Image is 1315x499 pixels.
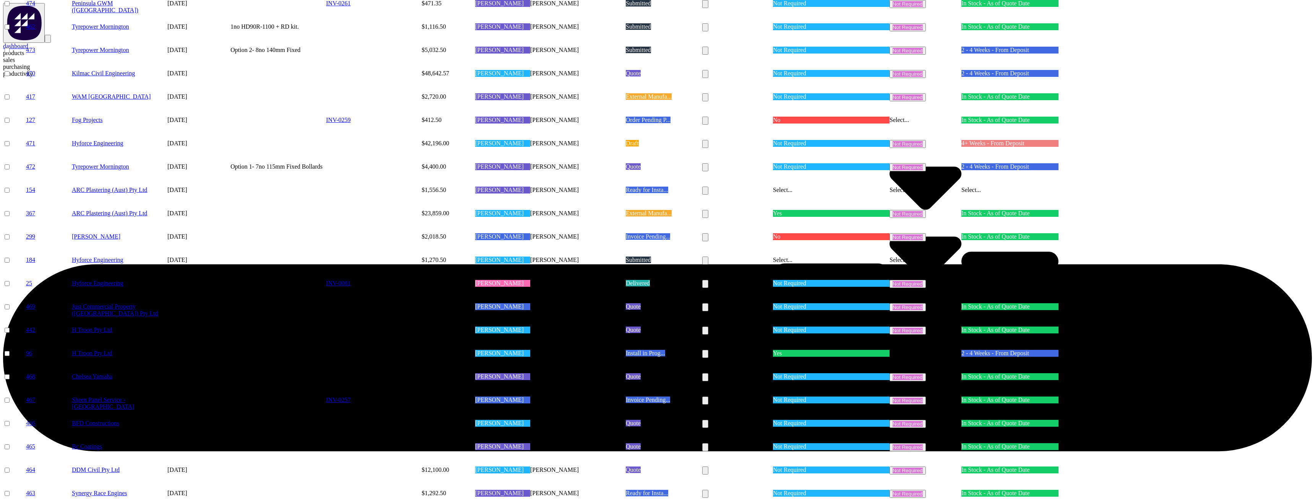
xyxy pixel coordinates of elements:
[626,140,639,146] span: Draft
[890,187,909,193] span: Select...
[773,187,792,193] span: Select...
[475,443,530,450] div: [PERSON_NAME]
[530,210,626,217] div: [PERSON_NAME]
[26,140,35,146] a: 471
[72,350,112,356] a: H Troon Pty Ltd
[530,303,626,310] div: [PERSON_NAME]
[893,468,923,473] span: Not Required
[167,280,231,287] div: [DATE]
[167,373,231,380] div: [DATE]
[26,70,35,76] span: 470
[626,117,670,123] span: Order Pending P...
[890,23,926,31] button: Not Required
[893,1,923,7] span: Not Required
[961,257,981,263] span: Select...
[530,350,626,357] div: [PERSON_NAME]
[626,490,668,496] span: Ready for Insta...
[422,163,475,170] div: $4,400.00
[26,280,32,286] a: 25
[890,163,926,171] button: Not Required
[961,140,1058,147] div: 4+ Weeks - From Deposit
[167,257,231,263] div: [DATE]
[890,490,926,498] button: Not Required
[475,117,530,124] div: [PERSON_NAME]
[475,397,530,403] div: [PERSON_NAME]
[167,350,231,357] div: [DATE]
[26,303,35,310] a: 469
[961,70,1058,77] div: 2 - 4 Weeks - From Deposit
[26,373,35,380] a: 468
[422,257,475,263] div: $1,270.50
[890,257,909,263] span: Select...
[422,350,475,357] div: $79,343.00
[626,187,668,193] span: Ready for Insta...
[773,303,890,310] div: Not Required
[422,210,475,217] div: $23,859.00
[626,420,641,426] span: Quote
[26,187,35,193] a: 154
[626,210,672,216] span: External Manufa...
[773,210,890,217] div: Yes
[3,43,28,49] a: dashboard
[475,420,530,427] div: [PERSON_NAME]
[961,490,1058,497] div: In Stock - As of Quote Date
[422,373,475,380] div: $1,903.00
[26,233,35,240] a: 299
[6,4,42,41] img: Factory
[890,303,926,311] button: Not Required
[26,117,35,123] a: 127
[422,443,475,450] div: $2,585.00
[422,47,475,54] div: $5,032.50
[626,327,641,333] span: Quote
[26,490,35,496] a: 463
[26,23,35,30] a: 462
[72,397,134,410] a: Sheen Panel Service - [GEOGRAPHIC_DATA]
[626,373,641,380] span: Quote
[26,210,35,216] a: 367
[422,420,475,427] div: $1,369.50
[72,466,120,473] a: DDM Civil Pty Ltd
[3,57,1312,63] div: sales
[890,443,926,451] button: Not Required
[231,47,326,54] div: Option 2- 8no 140mm Fixed
[890,117,909,123] span: Select...
[26,466,35,473] span: 464
[773,257,792,263] span: Select...
[890,233,926,241] button: Not Required
[72,443,102,450] a: Bc Coatings
[893,491,923,497] span: Not Required
[167,117,231,124] div: [DATE]
[475,210,530,217] div: [PERSON_NAME]
[530,373,626,380] div: [PERSON_NAME]
[626,350,665,356] span: Install in Prog...
[961,163,1058,170] div: 2 - 4 Weeks - From Deposit
[626,23,651,30] span: Submitted
[167,23,231,30] div: [DATE]
[231,303,326,310] div: [STREET_ADDRESS]
[167,466,231,473] div: [DATE]
[530,420,626,427] div: [PERSON_NAME]
[26,93,35,100] a: 417
[773,280,890,287] div: Not Required
[530,327,626,333] div: [PERSON_NAME]
[890,420,926,428] button: Not Required
[475,23,530,30] div: [PERSON_NAME]
[231,163,326,170] div: Option 1- 7no 115mm Fixed Bollards
[422,490,475,497] div: $1,292.50
[530,233,626,240] div: [PERSON_NAME]
[773,23,890,30] div: Not Required
[72,257,123,263] a: Hyforce Engineering
[422,397,475,403] div: $132.00
[890,373,926,381] button: Not Required
[475,187,530,193] div: [PERSON_NAME]
[893,421,923,427] span: Not Required
[893,374,923,380] span: Not Required
[26,443,35,450] span: 465
[26,47,35,53] a: 473
[626,443,641,450] span: Quote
